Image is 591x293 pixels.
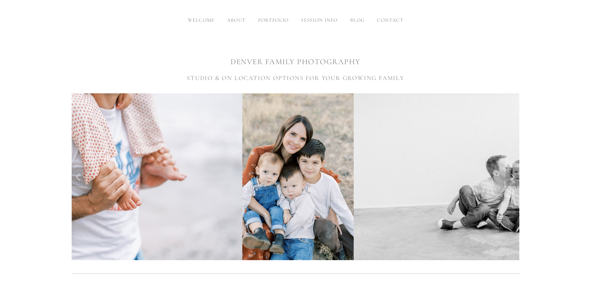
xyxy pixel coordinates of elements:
a: Next Slide [506,167,519,186]
label: about [227,17,245,23]
img: mom-with-sons.jpg [242,93,354,260]
label: session info [301,17,338,23]
a: welcome [188,17,215,23]
img: baby-toes.jpg [20,93,243,260]
a: contact [377,17,403,23]
a: blog [350,17,365,23]
label: portfolio [258,17,289,23]
h1: DENVER FAMILY PHOTOGRAPHY [72,56,519,67]
h3: STUDIO & ON LOCATION OPTIONS FOR YOUR GROWING FAMILY [72,73,519,83]
a: Previous Slide [72,167,85,186]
